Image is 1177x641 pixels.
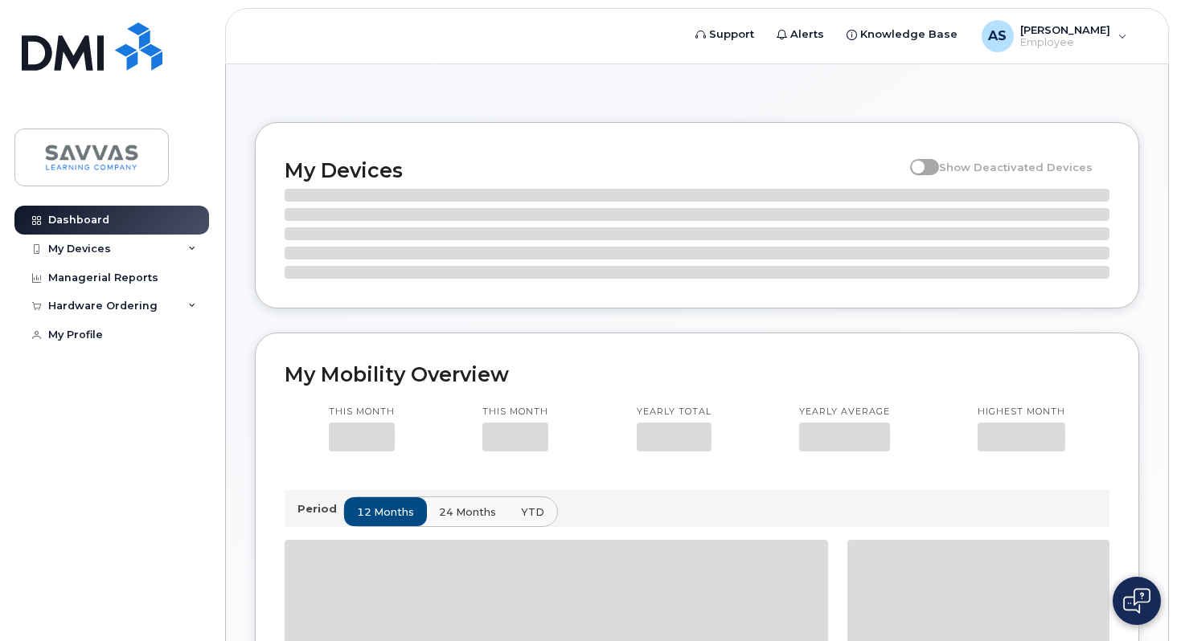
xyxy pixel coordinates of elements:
[297,501,343,516] p: Period
[978,406,1065,418] p: Highest month
[439,504,496,520] span: 24 months
[799,406,890,418] p: Yearly average
[910,152,923,165] input: Show Deactivated Devices
[1123,588,1150,614] img: Open chat
[285,158,902,182] h2: My Devices
[482,406,548,418] p: This month
[329,406,395,418] p: This month
[637,406,712,418] p: Yearly total
[939,161,1093,174] span: Show Deactivated Devices
[285,362,1109,386] h2: My Mobility Overview
[521,504,544,520] span: YTD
